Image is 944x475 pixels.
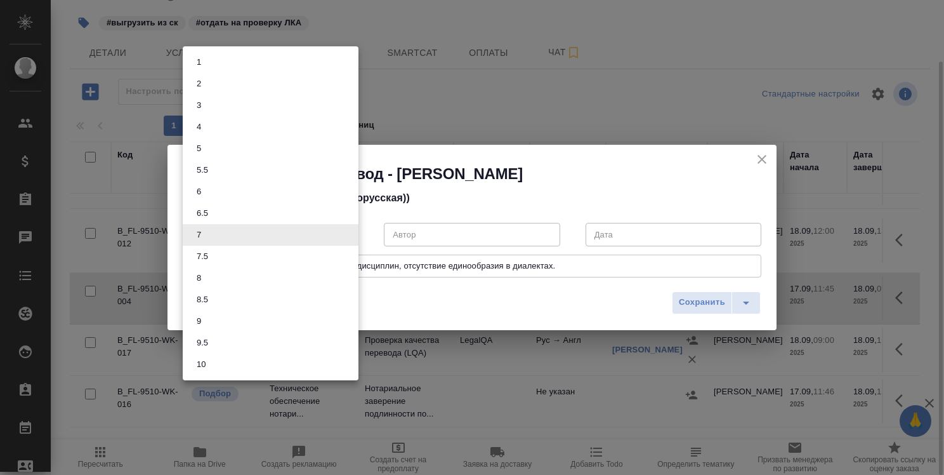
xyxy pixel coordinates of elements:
button: 9.5 [193,336,212,350]
button: 8 [193,271,205,285]
button: 1 [193,55,205,69]
button: 3 [193,98,205,112]
button: 6.5 [193,206,212,220]
button: 5.5 [193,163,212,177]
button: 5 [193,142,205,156]
button: 2 [193,77,205,91]
button: 9 [193,314,205,328]
button: 10 [193,358,209,371]
button: 7.5 [193,250,212,264]
button: 8.5 [193,293,212,307]
button: 4 [193,120,205,134]
button: 7 [193,228,205,242]
button: 6 [193,185,205,199]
